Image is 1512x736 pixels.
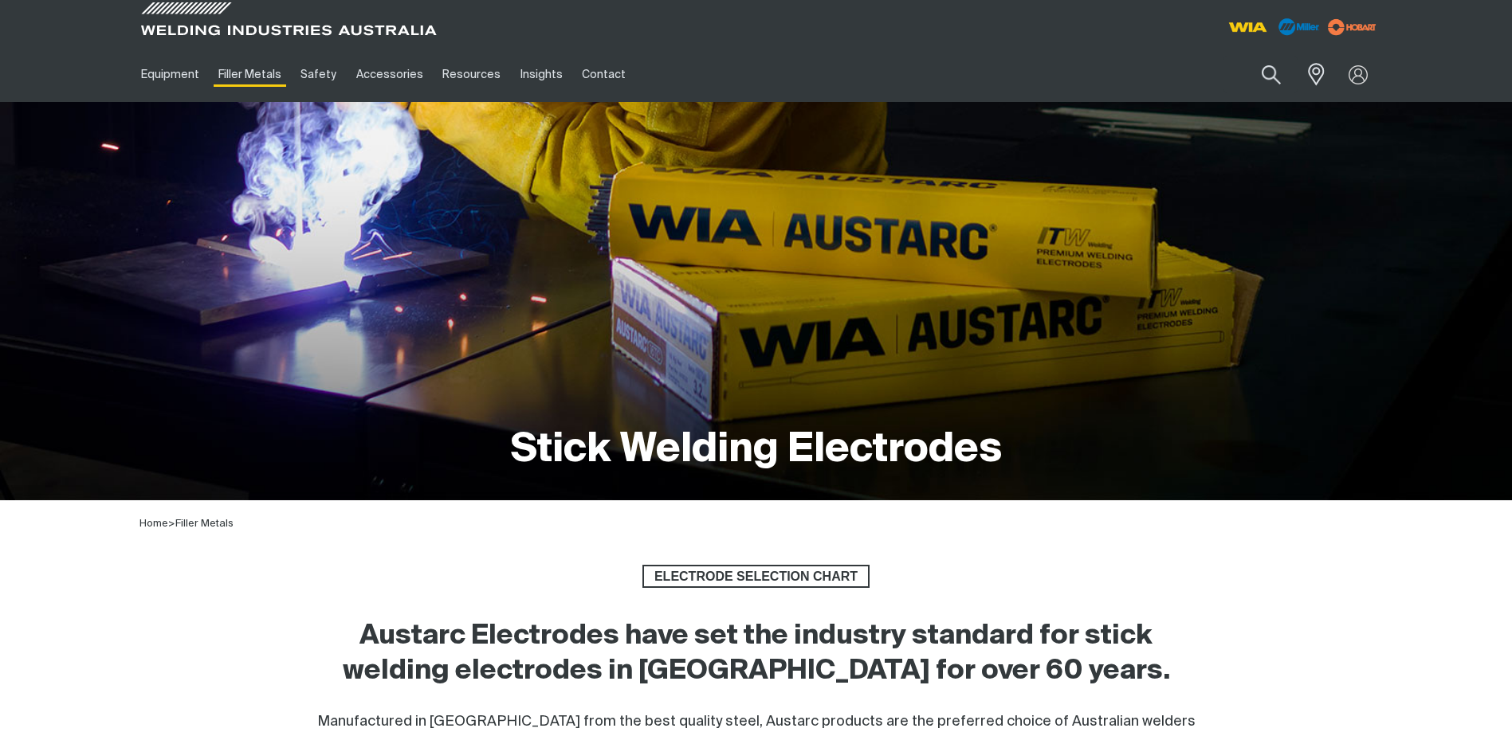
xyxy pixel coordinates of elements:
[168,519,175,529] span: >
[132,47,209,102] a: Equipment
[510,47,571,102] a: Insights
[209,47,291,102] a: Filler Metals
[642,565,870,589] a: ELECTRODE SELECTION CHART
[433,47,510,102] a: Resources
[139,519,168,529] span: Home
[572,47,635,102] a: Contact
[347,47,433,102] a: Accessories
[175,519,234,529] a: Filler Metals
[1244,56,1298,93] button: Search products
[132,47,1069,102] nav: Main
[307,619,1206,689] h2: Austarc Electrodes have set the industry standard for stick welding electrodes in [GEOGRAPHIC_DAT...
[139,517,168,529] a: Home
[1223,56,1298,93] input: Product name or item number...
[511,425,1002,476] h1: Stick Welding Electrodes
[291,47,346,102] a: Safety
[1323,15,1381,39] img: miller
[644,565,868,589] span: ELECTRODE SELECTION CHART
